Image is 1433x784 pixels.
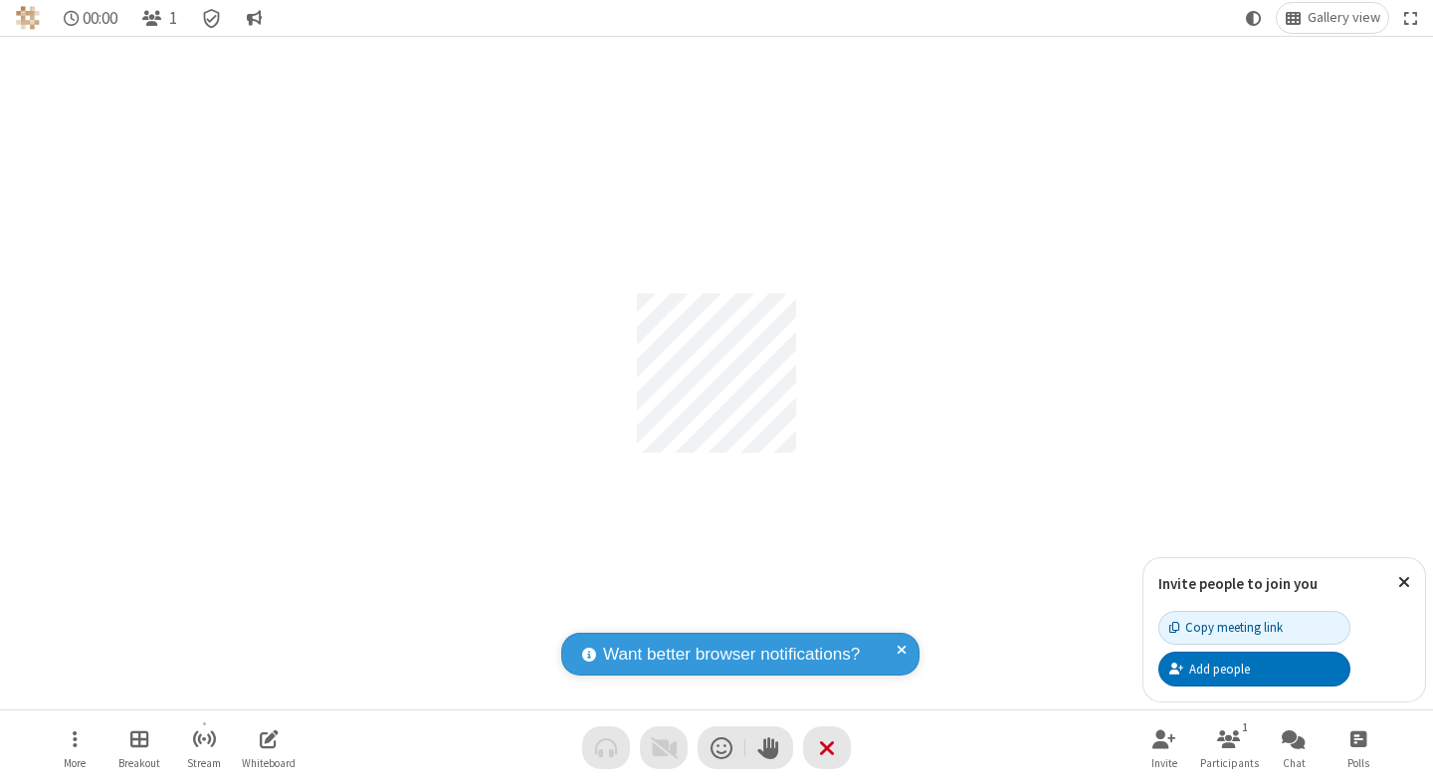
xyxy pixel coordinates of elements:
[1383,558,1425,607] button: Close popover
[1199,719,1259,776] button: Open participant list
[242,757,296,769] span: Whiteboard
[803,726,851,769] button: End or leave meeting
[1396,3,1426,33] button: Fullscreen
[239,719,299,776] button: Open shared whiteboard
[1200,757,1259,769] span: Participants
[56,3,126,33] div: Timer
[1329,719,1388,776] button: Open poll
[1283,757,1306,769] span: Chat
[1158,574,1318,593] label: Invite people to join you
[1277,3,1388,33] button: Change layout
[16,6,40,30] img: QA Selenium DO NOT DELETE OR CHANGE
[169,9,177,28] span: 1
[1238,3,1270,33] button: Using system theme
[745,726,793,769] button: Raise hand
[193,3,231,33] div: Meeting details Encryption enabled
[45,719,104,776] button: Open menu
[238,3,270,33] button: Conversation
[1308,10,1380,26] span: Gallery view
[582,726,630,769] button: Audio problem - check your Internet connection or call by phone
[603,642,860,668] span: Want better browser notifications?
[187,757,221,769] span: Stream
[698,726,745,769] button: Send a reaction
[133,3,185,33] button: Open participant list
[1264,719,1324,776] button: Open chat
[1169,618,1283,637] div: Copy meeting link
[640,726,688,769] button: Video
[118,757,160,769] span: Breakout
[1134,719,1194,776] button: Invite participants (⌘+Shift+I)
[83,9,117,28] span: 00:00
[174,719,234,776] button: Start streaming
[1158,611,1350,645] button: Copy meeting link
[64,757,86,769] span: More
[1347,757,1369,769] span: Polls
[1237,718,1254,736] div: 1
[109,719,169,776] button: Manage Breakout Rooms
[1158,652,1350,686] button: Add people
[1151,757,1177,769] span: Invite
